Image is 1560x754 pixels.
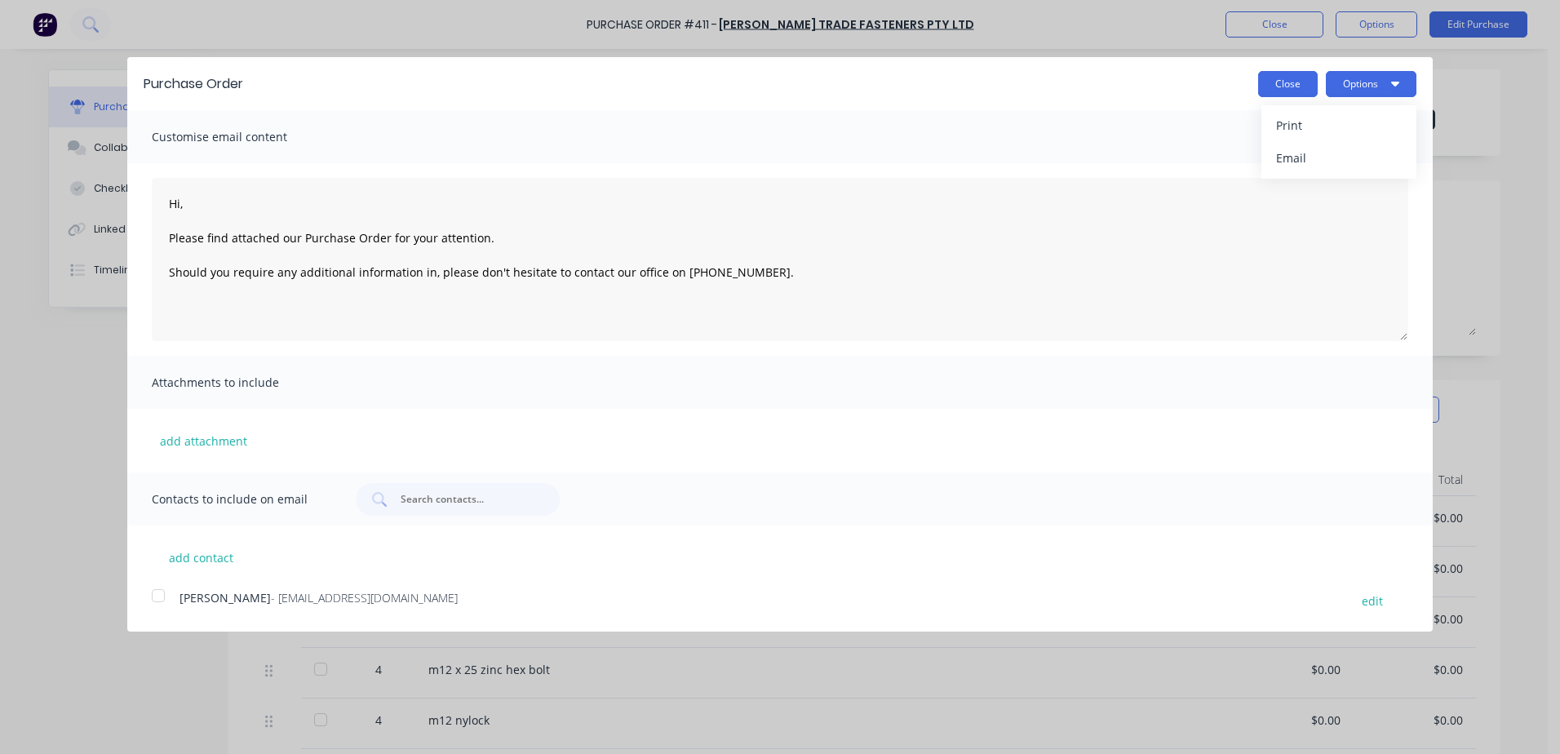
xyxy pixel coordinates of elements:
span: [PERSON_NAME] [179,590,271,605]
button: Close [1258,71,1318,97]
button: Print [1261,109,1416,142]
textarea: Hi, Please find attached our Purchase Order for your attention. Should you require any additional... [152,178,1408,341]
span: - [EMAIL_ADDRESS][DOMAIN_NAME] [271,590,458,605]
span: Customise email content [152,126,331,149]
div: Email [1276,146,1402,170]
button: edit [1352,589,1393,611]
button: Email [1261,142,1416,175]
button: add contact [152,545,250,570]
span: Contacts to include on email [152,488,331,511]
button: add attachment [152,428,255,453]
input: Search contacts... [399,491,534,508]
div: Print [1276,113,1402,137]
span: Attachments to include [152,371,331,394]
button: Options [1326,71,1416,97]
div: Purchase Order [144,74,243,94]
